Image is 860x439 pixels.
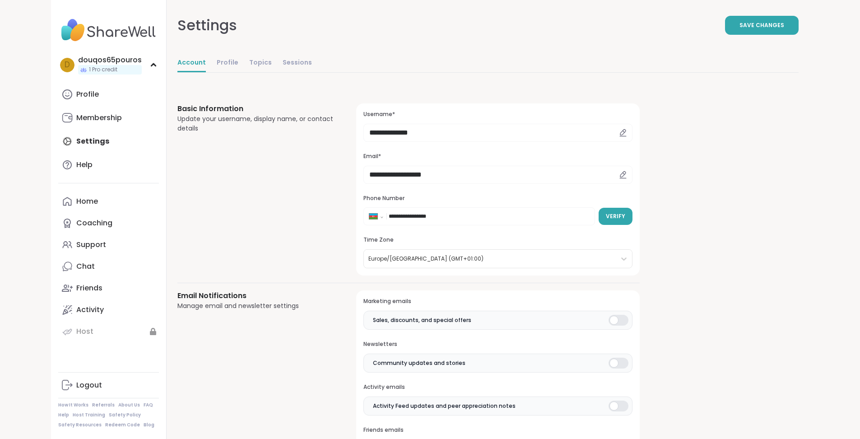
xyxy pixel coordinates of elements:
[58,212,159,234] a: Coaching
[217,54,238,72] a: Profile
[76,327,93,336] div: Host
[725,16,799,35] button: Save Changes
[363,341,632,348] h3: Newsletters
[58,256,159,277] a: Chat
[76,160,93,170] div: Help
[76,283,102,293] div: Friends
[58,277,159,299] a: Friends
[92,402,115,408] a: Referrals
[58,402,88,408] a: How It Works
[58,299,159,321] a: Activity
[363,111,632,118] h3: Username*
[177,114,335,133] div: Update your username, display name, or contact details
[363,153,632,160] h3: Email*
[363,298,632,305] h3: Marketing emails
[606,212,625,220] span: Verify
[363,236,632,244] h3: Time Zone
[76,240,106,250] div: Support
[76,218,112,228] div: Coaching
[58,191,159,212] a: Home
[249,54,272,72] a: Topics
[76,89,99,99] div: Profile
[65,59,70,71] span: d
[144,422,154,428] a: Blog
[58,412,69,418] a: Help
[76,196,98,206] div: Home
[76,113,122,123] div: Membership
[363,383,632,391] h3: Activity emails
[78,55,142,65] div: douqos65pouros
[118,402,140,408] a: About Us
[177,103,335,114] h3: Basic Information
[373,402,516,410] span: Activity Feed updates and peer appreciation notes
[58,14,159,46] img: ShareWell Nav Logo
[58,107,159,129] a: Membership
[58,374,159,396] a: Logout
[76,305,104,315] div: Activity
[177,301,335,311] div: Manage email and newsletter settings
[58,234,159,256] a: Support
[58,154,159,176] a: Help
[373,316,471,324] span: Sales, discounts, and special offers
[58,321,159,342] a: Host
[76,262,95,271] div: Chat
[177,54,206,72] a: Account
[373,359,465,367] span: Community updates and stories
[89,66,117,74] span: 1 Pro credit
[76,380,102,390] div: Logout
[363,426,632,434] h3: Friends emails
[363,195,632,202] h3: Phone Number
[283,54,312,72] a: Sessions
[599,208,632,225] button: Verify
[105,422,140,428] a: Redeem Code
[144,402,153,408] a: FAQ
[177,290,335,301] h3: Email Notifications
[73,412,105,418] a: Host Training
[177,14,237,36] div: Settings
[739,21,784,29] span: Save Changes
[58,84,159,105] a: Profile
[109,412,141,418] a: Safety Policy
[58,422,102,428] a: Safety Resources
